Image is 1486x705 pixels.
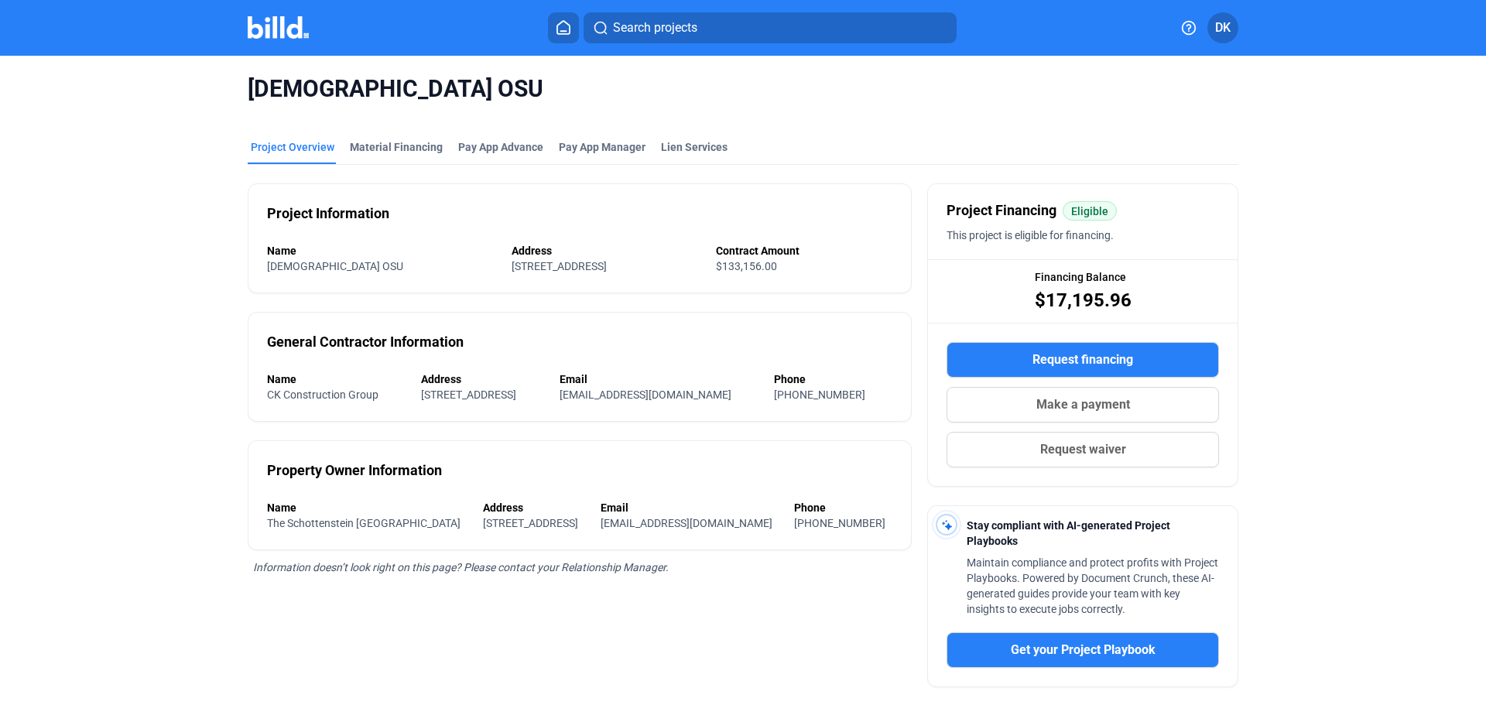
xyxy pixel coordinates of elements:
span: [DEMOGRAPHIC_DATA] OSU [248,74,1238,104]
span: Stay compliant with AI-generated Project Playbooks [967,519,1170,547]
span: Request waiver [1040,440,1126,459]
mat-chip: Eligible [1063,201,1117,221]
button: Get your Project Playbook [947,632,1219,668]
div: Phone [794,500,892,515]
span: Information doesn’t look right on this page? Please contact your Relationship Manager. [253,561,669,573]
span: [STREET_ADDRESS] [483,517,578,529]
div: Name [267,243,496,258]
button: Make a payment [947,387,1219,423]
span: [EMAIL_ADDRESS][DOMAIN_NAME] [560,388,731,401]
span: Get your Project Playbook [1011,641,1156,659]
span: The Schottenstein [GEOGRAPHIC_DATA] [267,517,461,529]
img: Billd Company Logo [248,16,309,39]
span: [PHONE_NUMBER] [794,517,885,529]
span: CK Construction Group [267,388,378,401]
div: Property Owner Information [267,460,442,481]
div: General Contractor Information [267,331,464,353]
div: Name [267,500,467,515]
div: Address [483,500,585,515]
span: Search projects [613,19,697,37]
button: Search projects [584,12,957,43]
div: Pay App Advance [458,139,543,155]
span: [STREET_ADDRESS] [421,388,516,401]
div: Name [267,371,406,387]
div: Email [601,500,779,515]
div: Project Information [267,203,389,224]
span: [DEMOGRAPHIC_DATA] OSU [267,260,403,272]
div: Address [512,243,700,258]
span: Make a payment [1036,395,1130,414]
span: Request financing [1032,351,1133,369]
span: Financing Balance [1035,269,1126,285]
div: Project Overview [251,139,334,155]
span: Pay App Manager [559,139,645,155]
span: Maintain compliance and protect profits with Project Playbooks. Powered by Document Crunch, these... [967,556,1218,615]
span: This project is eligible for financing. [947,229,1114,241]
div: Address [421,371,543,387]
span: Project Financing [947,200,1056,221]
span: [PHONE_NUMBER] [774,388,865,401]
div: Email [560,371,758,387]
button: DK [1207,12,1238,43]
span: $133,156.00 [716,260,777,272]
div: Material Financing [350,139,443,155]
span: [EMAIL_ADDRESS][DOMAIN_NAME] [601,517,772,529]
button: Request financing [947,342,1219,378]
div: Lien Services [661,139,728,155]
div: Contract Amount [716,243,892,258]
span: DK [1215,19,1231,37]
span: $17,195.96 [1035,288,1132,313]
button: Request waiver [947,432,1219,467]
span: [STREET_ADDRESS] [512,260,607,272]
div: Phone [774,371,892,387]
